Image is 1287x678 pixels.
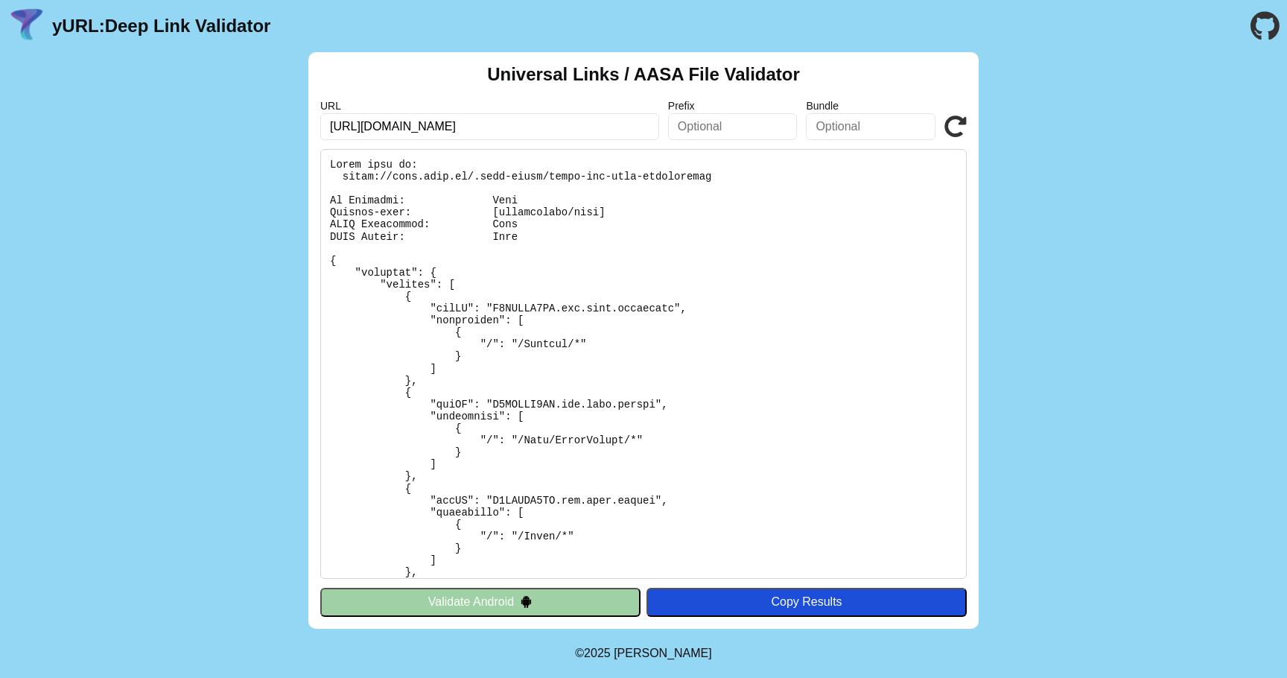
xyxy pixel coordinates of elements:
[320,113,659,140] input: Required
[320,149,967,579] pre: Lorem ipsu do: sitam://cons.adip.el/.sedd-eiusm/tempo-inc-utla-etdoloremag Al Enimadmi: Veni Quis...
[668,113,798,140] input: Optional
[646,588,967,616] button: Copy Results
[52,16,270,37] a: yURL:Deep Link Validator
[575,629,711,678] footer: ©
[806,100,935,112] label: Bundle
[320,588,641,616] button: Validate Android
[614,647,712,659] a: Michael Ibragimchayev's Personal Site
[320,100,659,112] label: URL
[520,595,533,608] img: droidIcon.svg
[654,595,959,609] div: Copy Results
[806,113,935,140] input: Optional
[7,7,46,45] img: yURL Logo
[668,100,798,112] label: Prefix
[487,64,800,85] h2: Universal Links / AASA File Validator
[584,647,611,659] span: 2025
